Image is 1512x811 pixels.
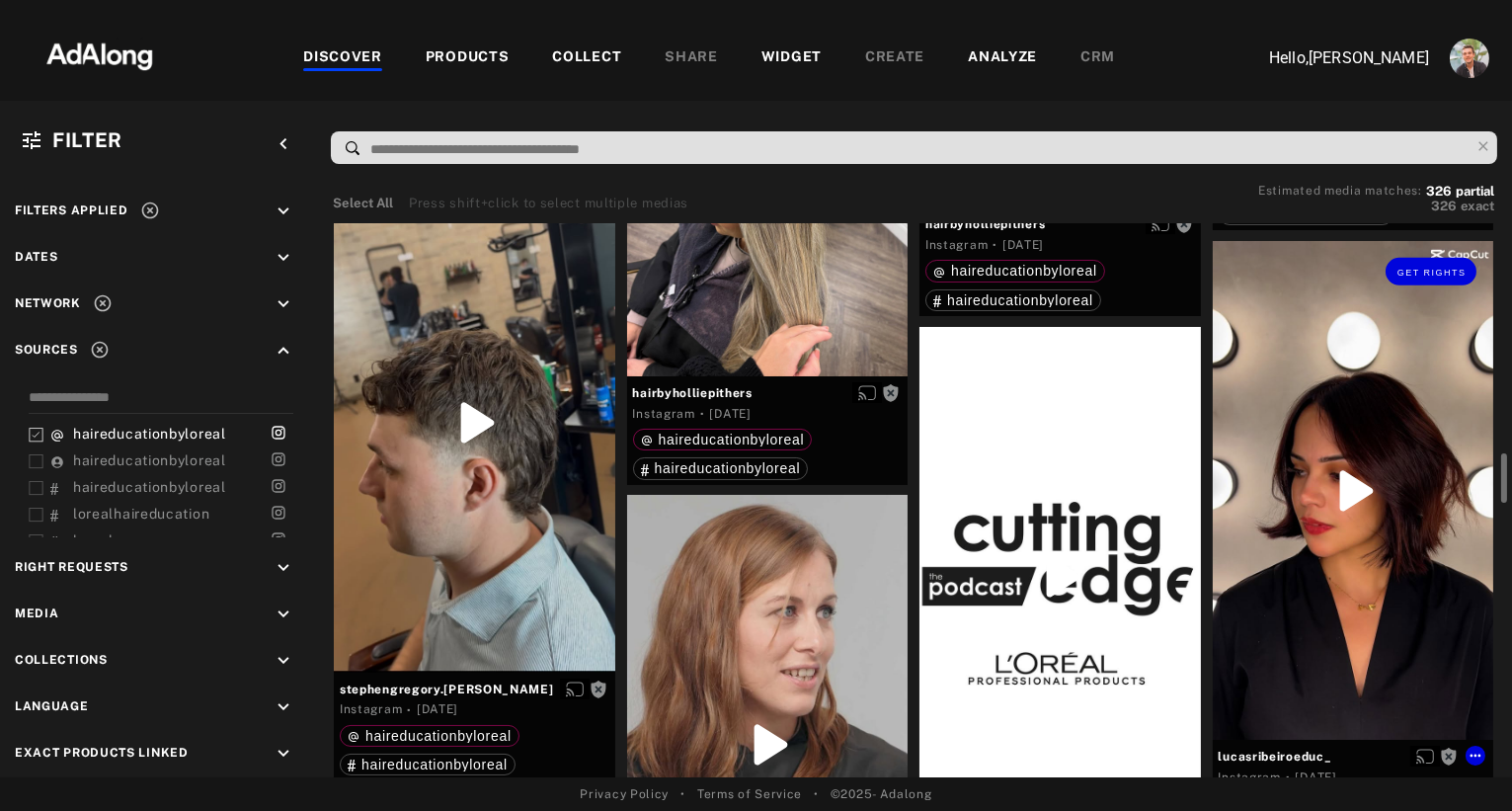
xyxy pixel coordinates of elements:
[947,292,1093,308] span: haireducationbyloreal
[73,479,226,495] span: haireducationbyloreal
[1232,46,1429,70] p: Hello, [PERSON_NAME]
[273,743,294,765] i: keyboard_arrow_down
[273,340,294,362] i: keyboard_arrow_up
[15,653,108,667] span: Collections
[552,46,621,70] div: COLLECT
[15,343,78,357] span: Sources
[340,700,402,718] div: Instagram
[1450,39,1489,78] img: ACg8ocLjEk1irI4XXb49MzUGwa4F_C3PpCyg-3CPbiuLEZrYEA=s96-c
[814,785,819,803] span: •
[1431,199,1457,213] span: 326
[273,201,294,222] i: keyboard_arrow_down
[590,682,607,695] span: Rights not requested
[15,607,59,620] span: Media
[1296,770,1337,784] time: 2025-09-29T17:25:40.000Z
[1286,770,1291,785] span: ·
[560,679,590,699] button: Enable diffusion on this media
[933,293,1093,307] div: haireducationbyloreal
[700,406,705,422] span: ·
[710,407,752,421] time: 2025-09-29T20:33:47.000Z
[15,203,128,217] span: Filters applied
[951,263,1097,279] span: haireducationbyloreal
[1258,197,1494,216] button: 326exact
[361,757,508,772] span: haireducationbyloreal
[303,46,382,70] div: DISCOVER
[993,237,997,253] span: ·
[273,247,294,269] i: keyboard_arrow_down
[1002,238,1044,252] time: 2025-09-29T20:33:47.000Z
[580,785,669,803] a: Privacy Policy
[273,650,294,672] i: keyboard_arrow_down
[1219,769,1281,786] div: Instagram
[273,293,294,315] i: keyboard_arrow_down
[1413,716,1512,811] iframe: Chat Widget
[633,384,903,402] span: hairbyholliepithers
[1080,46,1115,70] div: CRM
[659,432,805,447] span: haireducationbyloreal
[15,746,189,760] span: Exact Products Linked
[273,557,294,579] i: keyboard_arrow_down
[1386,258,1476,285] button: Get rights
[655,460,801,476] span: haireducationbyloreal
[665,46,718,70] div: SHARE
[968,46,1037,70] div: ANALYZE
[407,702,412,718] span: ·
[641,461,801,475] div: haireducationbyloreal
[273,133,294,155] i: keyboard_arrow_left
[52,128,122,152] span: Filter
[1426,187,1494,197] button: 326partial
[273,604,294,625] i: keyboard_arrow_down
[761,46,822,70] div: WIDGET
[1175,216,1193,230] span: Rights not requested
[417,702,458,716] time: 2025-09-29T20:14:01.000Z
[925,236,988,254] div: Instagram
[333,194,393,213] button: Select All
[697,785,802,803] a: Terms of Service
[1146,213,1175,234] button: Enable diffusion on this media
[1258,184,1422,198] span: Estimated media matches:
[865,46,924,70] div: CREATE
[73,452,226,468] span: haireducationbyloreal
[680,785,685,803] span: •
[852,382,882,403] button: Enable diffusion on this media
[426,46,510,70] div: PRODUCTS
[13,25,187,84] img: 63233d7d88ed69de3c212112c67096b6.png
[73,506,209,522] span: lorealhaireducation
[348,729,512,743] div: haireducationbyloreal
[365,728,512,744] span: haireducationbyloreal
[933,264,1097,278] div: haireducationbyloreal
[925,215,1195,233] span: hairbyholliepithers
[641,433,805,446] div: haireducationbyloreal
[340,681,609,698] span: stephengregory.[PERSON_NAME]
[73,532,163,548] span: lorealaccess
[409,194,688,213] div: Press shift+click to select multiple medias
[273,696,294,718] i: keyboard_arrow_down
[831,785,932,803] span: © 2025 - Adalong
[15,560,128,574] span: Right Requests
[15,699,89,713] span: Language
[348,758,508,771] div: haireducationbyloreal
[73,426,226,442] span: haireducationbyloreal
[1410,746,1440,767] button: Enable diffusion on this media
[1445,34,1494,83] button: Account settings
[633,405,695,423] div: Instagram
[1426,184,1452,199] span: 326
[1397,268,1467,278] span: Get rights
[15,250,58,264] span: Dates
[15,296,81,310] span: Network
[1219,748,1488,766] span: lucasribeiroeduc_
[882,385,900,399] span: Rights not requested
